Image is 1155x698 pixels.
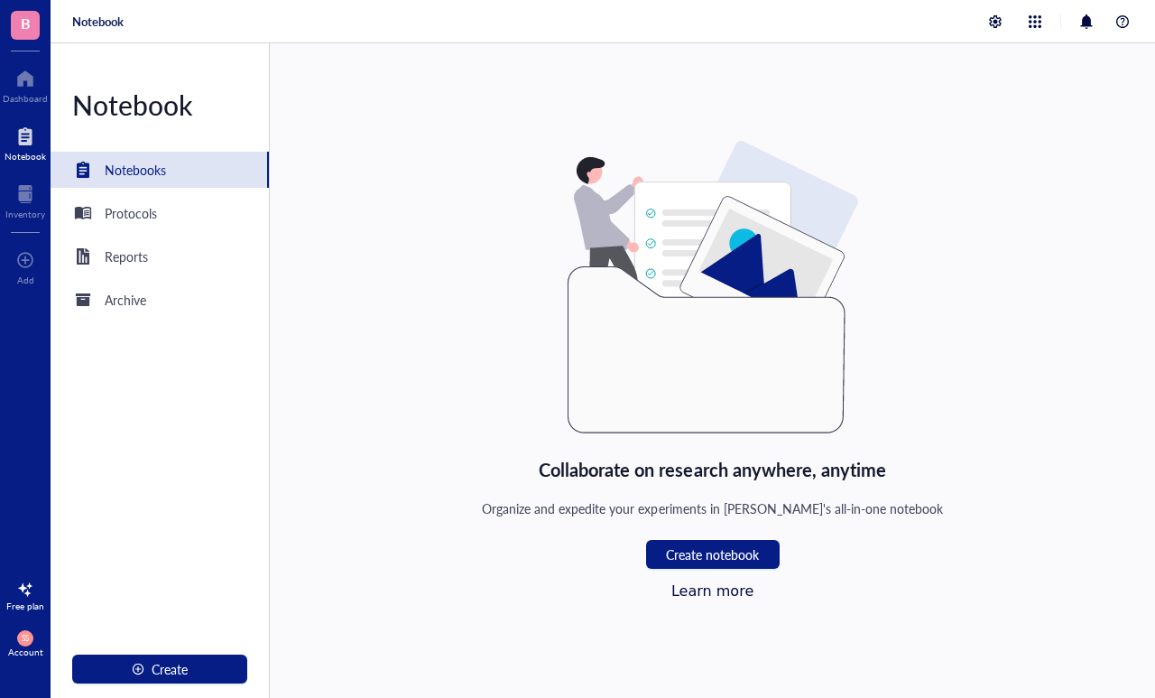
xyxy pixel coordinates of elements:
a: Learn more [671,582,753,600]
button: Create [72,655,247,684]
button: Create notebook [646,540,780,569]
a: Dashboard [3,64,48,104]
div: Free plan [6,600,44,611]
span: Create [152,662,188,676]
div: Dashboard [3,93,48,104]
a: Notebooks [51,152,269,188]
span: B [21,12,31,34]
div: Add [17,275,34,285]
a: Inventory [5,180,45,219]
img: Empty state [568,141,858,433]
div: Organize and expedite your experiments in [PERSON_NAME]'s all-in-one notebook [482,498,943,518]
div: Notebooks [105,160,166,180]
a: Archive [51,282,269,318]
a: Protocols [51,195,269,231]
a: Reports [51,238,269,275]
span: SS [22,634,29,643]
div: Inventory [5,209,45,219]
div: Reports [105,247,148,266]
a: Notebook [72,14,124,30]
div: Protocols [105,203,157,223]
div: Account [8,647,43,657]
div: Notebook [5,151,46,162]
div: Notebook [51,87,269,123]
span: Create notebook [666,547,759,562]
a: Notebook [5,122,46,162]
div: Collaborate on research anywhere, anytime [539,455,887,484]
div: Archive [105,290,146,310]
